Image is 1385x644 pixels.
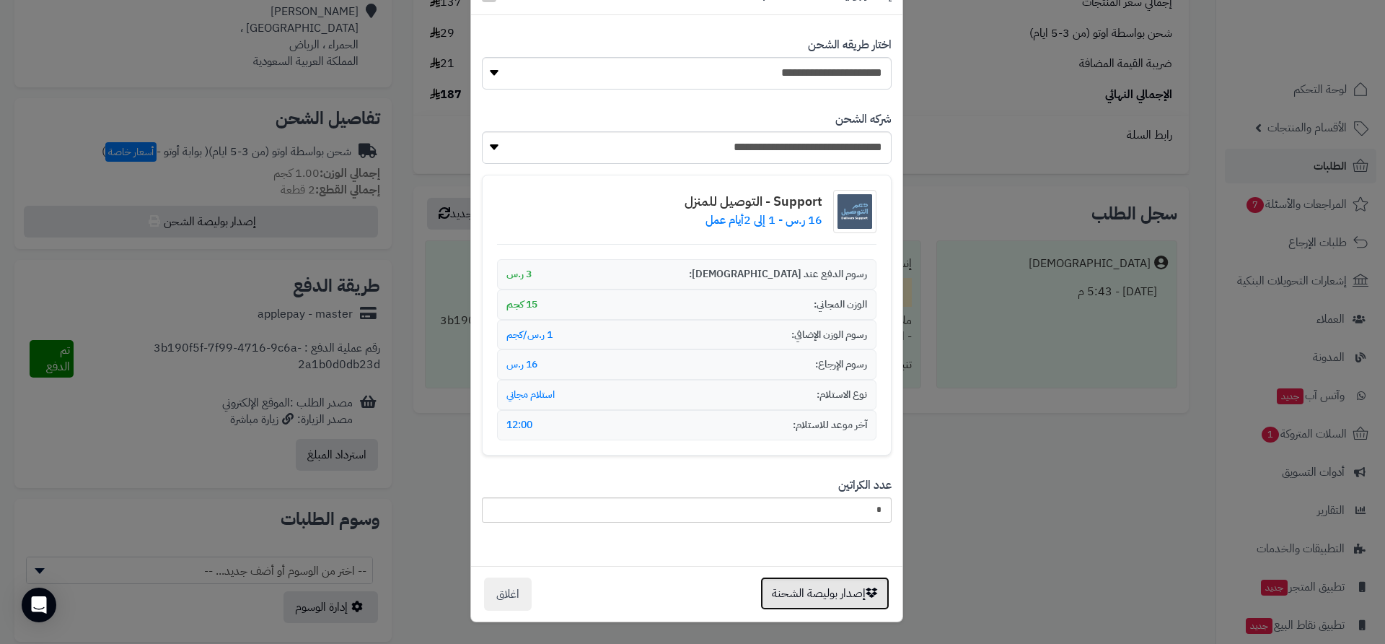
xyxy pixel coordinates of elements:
[815,357,867,372] span: رسوم الإرجاع:
[791,328,867,342] span: رسوم الوزن الإضافي:
[506,418,532,432] span: 12:00
[808,37,892,53] label: اختار طريقه الشحن
[506,388,555,402] span: استلام مجاني
[793,418,867,432] span: آخر موعد للاستلام:
[838,477,892,494] label: عدد الكراتين
[506,328,553,342] span: 1 ر.س/كجم
[814,297,867,312] span: الوزن المجاني:
[506,357,537,372] span: 16 ر.س
[835,111,892,128] label: شركه الشحن
[760,577,889,610] button: إصدار بوليصة الشحنة
[833,190,876,233] img: شعار شركة الشحن
[685,194,822,209] h4: Support - التوصيل للمنزل
[484,578,532,611] button: اغلاق
[22,588,56,622] div: Open Intercom Messenger
[506,267,532,282] span: 3 ر.س
[689,267,867,282] span: رسوم الدفع عند [DEMOGRAPHIC_DATA]:
[506,297,537,312] span: 15 كجم
[817,388,867,402] span: نوع الاستلام:
[685,212,822,229] p: 16 ر.س - 1 إلى 2أيام عمل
